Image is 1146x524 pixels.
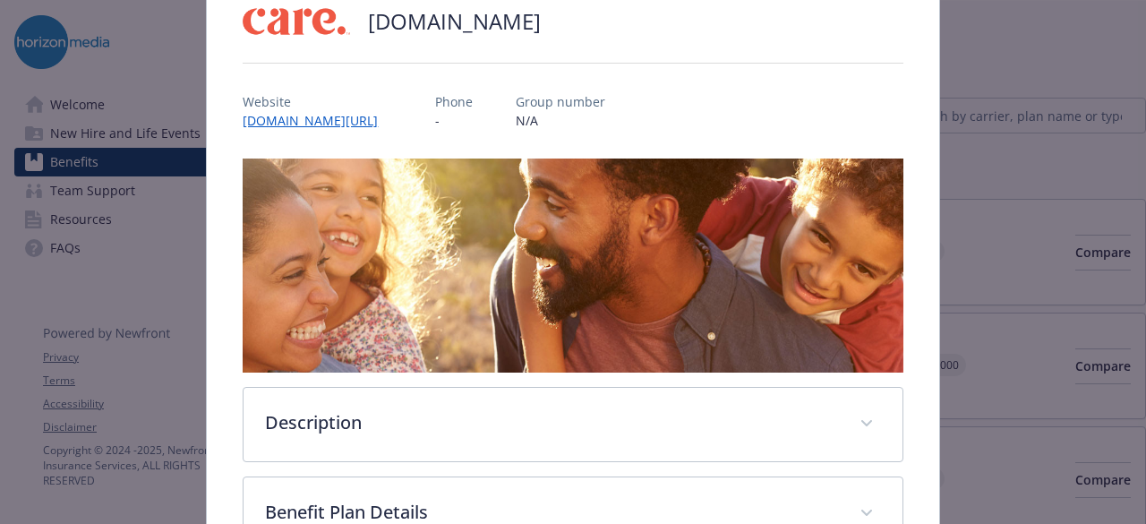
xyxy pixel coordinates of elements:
[516,92,605,111] p: Group number
[243,159,902,373] img: banner
[243,112,392,129] a: [DOMAIN_NAME][URL]
[368,6,541,37] h2: [DOMAIN_NAME]
[435,92,473,111] p: Phone
[516,111,605,130] p: N/A
[244,388,902,461] div: Description
[435,111,473,130] p: -
[265,409,837,436] p: Description
[243,92,392,111] p: Website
